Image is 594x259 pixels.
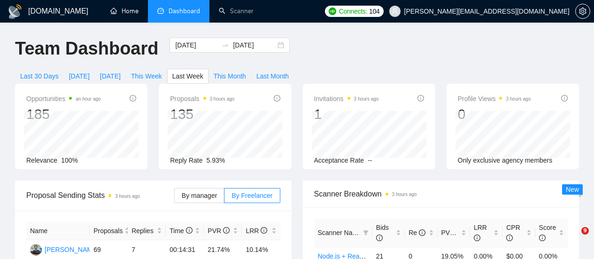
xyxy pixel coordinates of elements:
a: TS[PERSON_NAME] [30,245,99,253]
span: user [392,8,398,15]
img: upwork-logo.png [329,8,336,15]
span: Last 30 Days [20,71,59,81]
div: 135 [170,105,234,123]
time: 3 hours ago [506,96,531,102]
a: homeHome [110,7,139,15]
span: info-circle [130,95,136,102]
button: Last 30 Days [15,69,64,84]
button: setting [575,4,590,19]
span: Last Week [172,71,203,81]
span: New [566,186,579,193]
span: Proposal Sending Stats [26,189,174,201]
span: Scanner Breakdown [314,188,568,200]
div: [PERSON_NAME] [45,244,99,255]
time: 3 hours ago [354,96,379,102]
span: info-circle [186,227,193,234]
img: TS [30,244,42,256]
span: info-circle [561,95,568,102]
span: Profile Views [458,93,531,104]
span: PVR [441,229,463,236]
span: Last Month [256,71,289,81]
button: Last Week [167,69,208,84]
time: 3 hours ago [392,192,417,197]
span: Invitations [314,93,379,104]
span: Acceptance Rate [314,157,364,164]
a: searchScanner [219,7,254,15]
span: info-circle [274,95,280,102]
input: Start date [175,40,218,50]
input: End date [233,40,276,50]
span: CPR [506,224,520,242]
span: filter [363,230,369,235]
span: 100% [61,157,78,164]
span: info-circle [506,235,513,241]
img: logo [8,4,23,19]
span: Scanner Name [318,229,362,236]
span: info-circle [474,235,480,241]
span: -- [368,157,372,164]
span: Re [409,229,425,236]
span: LRR [474,224,487,242]
span: Bids [376,224,389,242]
span: LRR [246,227,267,235]
span: Only exclusive agency members [458,157,553,164]
span: PVR [208,227,230,235]
iframe: Intercom live chat [562,227,585,250]
th: Replies [128,222,166,240]
span: info-circle [419,229,425,236]
button: [DATE] [64,69,95,84]
span: Connects: [339,6,367,16]
span: This Month [214,71,246,81]
span: Opportunities [26,93,101,104]
th: Proposals [90,222,128,240]
span: By Freelancer [231,192,272,199]
span: filter [361,226,370,240]
time: 3 hours ago [115,194,140,199]
span: to [222,41,229,49]
span: This Week [131,71,162,81]
span: dashboard [157,8,164,14]
span: Proposals [170,93,234,104]
time: an hour ago [76,96,100,102]
span: 9 [581,227,589,235]
span: Score [539,224,556,242]
span: info-circle [456,229,463,236]
button: [DATE] [95,69,126,84]
span: setting [576,8,590,15]
div: 1 [314,105,379,123]
span: 104 [369,6,379,16]
span: Relevance [26,157,57,164]
span: info-circle [261,227,267,234]
div: 185 [26,105,101,123]
button: Last Month [251,69,294,84]
time: 3 hours ago [210,96,235,102]
span: info-circle [376,235,383,241]
button: This Month [208,69,251,84]
span: By manager [182,192,217,199]
span: Reply Rate [170,157,202,164]
a: setting [575,8,590,15]
span: [DATE] [100,71,121,81]
h1: Team Dashboard [15,38,158,60]
span: Proposals [93,226,123,236]
span: Replies [131,226,155,236]
span: info-circle [539,235,546,241]
span: 5.93% [207,157,225,164]
span: Time [170,227,192,235]
div: 0 [458,105,531,123]
span: info-circle [417,95,424,102]
span: [DATE] [69,71,90,81]
th: Name [26,222,90,240]
span: swap-right [222,41,229,49]
span: info-circle [223,227,230,234]
span: Dashboard [169,7,200,15]
button: This Week [126,69,167,84]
